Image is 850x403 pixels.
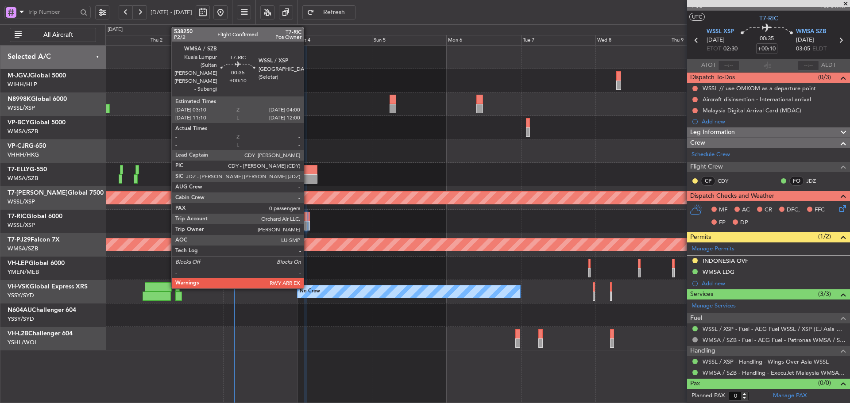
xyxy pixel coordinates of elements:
div: Malaysia Digital Arrival Card (MDAC) [703,107,801,114]
a: WMSA/SZB [8,245,38,253]
span: VH-LEP [8,260,29,266]
div: Add new [702,118,846,125]
input: Trip Number [27,5,77,19]
div: Sat 4 [297,35,372,46]
div: Thu 2 [149,35,223,46]
a: N604AUChallenger 604 [8,307,76,313]
a: WMSA / SZB - Fuel - AEG Fuel - Petronas WMSA / SZB (EJ Asia Only) [703,336,846,344]
span: Dispatch To-Dos [690,73,735,83]
span: VP-CJR [8,143,29,149]
span: N604AU [8,307,32,313]
button: UTC [689,13,705,21]
span: (3/3) [818,289,831,299]
a: VP-BCYGlobal 5000 [8,119,66,126]
span: [DATE] - [DATE] [151,8,192,16]
div: [DATE] [108,26,123,34]
span: Pax [690,379,700,389]
a: Manage PAX [773,391,807,400]
span: (0/3) [818,73,831,82]
div: Wed 1 [74,35,149,46]
button: Refresh [302,5,355,19]
span: Crew [690,138,705,148]
span: ATOT [701,61,716,70]
input: --:-- [718,60,739,71]
span: WSSL XSP [707,27,734,36]
span: VH-VSK [8,284,30,290]
span: M-JGVJ [8,73,30,79]
span: (0/0) [818,378,831,388]
div: Fri 3 [223,35,297,46]
a: VHHH/HKG [8,151,39,159]
div: Mon 6 [446,35,521,46]
span: ETOT [707,45,721,54]
a: M-JGVJGlobal 5000 [8,73,66,79]
span: (1/2) [818,232,831,241]
span: 02:30 [723,45,738,54]
span: Flight Crew [690,162,723,172]
span: DP [740,219,748,227]
a: WMSA/SZB [8,127,38,135]
span: MF [719,206,727,215]
div: Aircraft disinsection - International arrival [703,96,811,103]
a: CDY [718,177,738,185]
span: T7-RIC [8,213,27,219]
a: YMEN/MEB [8,268,39,276]
span: [DATE] [707,36,725,45]
div: WMSA LDG [703,268,734,276]
span: T7-[PERSON_NAME] [8,190,68,196]
span: ELDT [812,45,827,54]
span: VP-BCY [8,119,30,126]
span: 03:05 [796,45,810,54]
span: 00:35 [760,35,774,43]
div: Wed 8 [595,35,670,46]
span: Fuel [690,313,702,323]
div: Sun 5 [372,35,446,46]
span: Handling [690,346,715,356]
span: VH-L2B [8,330,28,337]
a: T7-PJ29Falcon 7X [8,237,60,243]
div: CP [701,176,715,186]
button: All Aircraft [10,28,96,42]
a: WIHH/HLP [8,81,37,88]
div: INDONESIA OVF [703,257,748,265]
a: WSSL / XSP - Fuel - AEG Fuel WSSL / XSP (EJ Asia Only) [703,325,846,333]
div: WSSL // use OMKOM as a departure point [703,84,816,92]
a: VP-CJRG-650 [8,143,46,149]
a: YSSY/SYD [8,292,34,299]
a: Schedule Crew [692,150,730,159]
span: Services [690,289,713,299]
span: DFC, [787,206,800,215]
span: CR [765,206,772,215]
span: [DATE] [796,36,814,45]
div: No Crew [300,285,320,298]
span: WMSA SZB [796,27,826,36]
a: VH-LEPGlobal 6000 [8,260,65,266]
a: Manage Services [692,302,736,311]
a: JDZ [806,177,826,185]
span: FP [719,219,726,227]
span: All Aircraft [23,32,93,38]
a: YSHL/WOL [8,338,38,346]
a: T7-[PERSON_NAME]Global 7500 [8,190,104,196]
span: Leg Information [690,127,735,138]
a: YSSY/SYD [8,315,34,323]
span: Refresh [316,9,352,15]
a: WSSL/XSP [8,104,35,112]
span: N8998K [8,96,31,102]
div: Thu 9 [670,35,744,46]
span: Permits [690,232,711,242]
div: Add new [702,280,846,287]
div: Tue 7 [521,35,595,46]
a: WMSA/SZB [8,174,38,182]
span: T7-RIC [759,14,778,23]
span: T7-PJ29 [8,237,31,243]
a: VH-L2BChallenger 604 [8,330,73,337]
a: Manage Permits [692,245,734,253]
label: Planned PAX [692,391,725,400]
span: FFC [815,206,825,215]
a: N8998KGlobal 6000 [8,96,67,102]
a: T7-ELLYG-550 [8,166,47,173]
span: ALDT [821,61,836,70]
a: WSSL / XSP - Handling - Wings Over Asia WSSL [703,358,829,365]
span: T7-ELLY [8,166,30,173]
